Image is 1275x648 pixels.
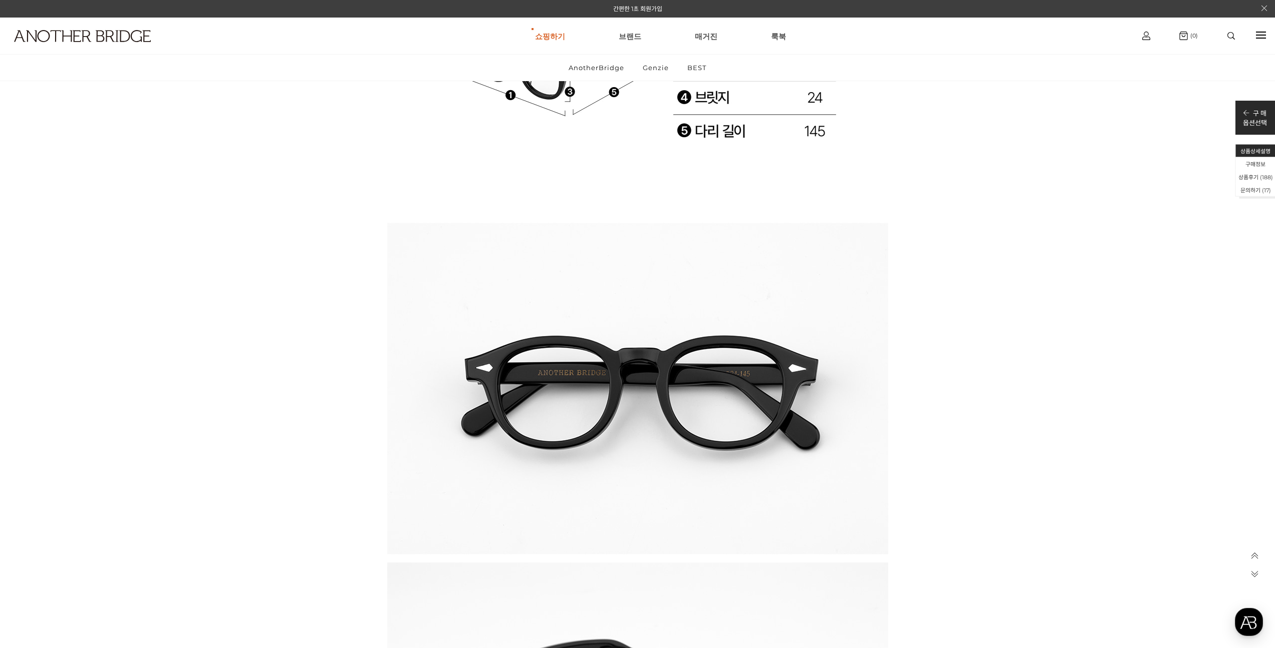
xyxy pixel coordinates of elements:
img: search [1227,32,1235,40]
span: 홈 [32,333,38,341]
a: 홈 [3,317,66,343]
span: 대화 [92,333,104,341]
p: 옵션선택 [1243,118,1267,127]
img: logo [14,30,151,42]
span: (0) [1188,32,1198,39]
a: BEST [679,55,715,81]
a: 설정 [129,317,192,343]
a: (0) [1179,32,1198,40]
a: Genzie [634,55,677,81]
a: AnotherBridge [560,55,633,81]
a: logo [5,30,196,67]
a: 브랜드 [619,18,641,54]
a: 간편한 1초 회원가입 [613,5,662,13]
a: 룩북 [771,18,786,54]
a: 매거진 [695,18,717,54]
p: 구 매 [1243,108,1267,118]
img: cart [1142,32,1150,40]
a: 대화 [66,317,129,343]
a: 쇼핑하기 [535,18,565,54]
img: cart [1179,32,1188,40]
span: 188 [1262,174,1271,181]
span: 설정 [155,333,167,341]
